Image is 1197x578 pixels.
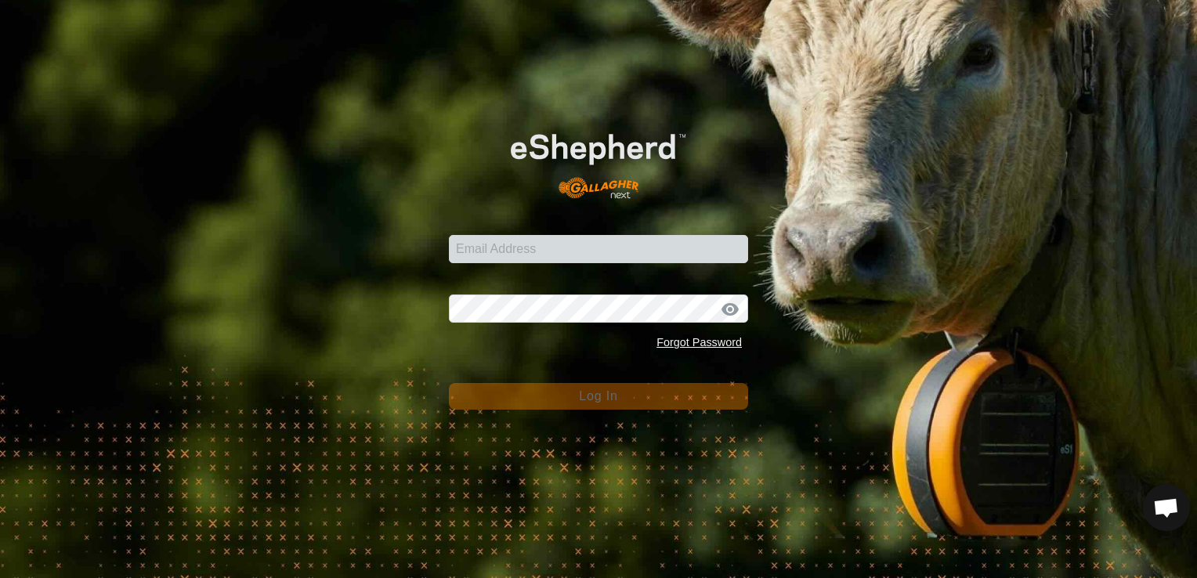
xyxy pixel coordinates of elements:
button: Log In [449,383,748,410]
a: Open chat [1143,484,1190,531]
a: Forgot Password [656,336,742,349]
span: Log In [579,389,617,403]
img: E-shepherd Logo [479,109,718,211]
input: Email Address [449,235,748,263]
